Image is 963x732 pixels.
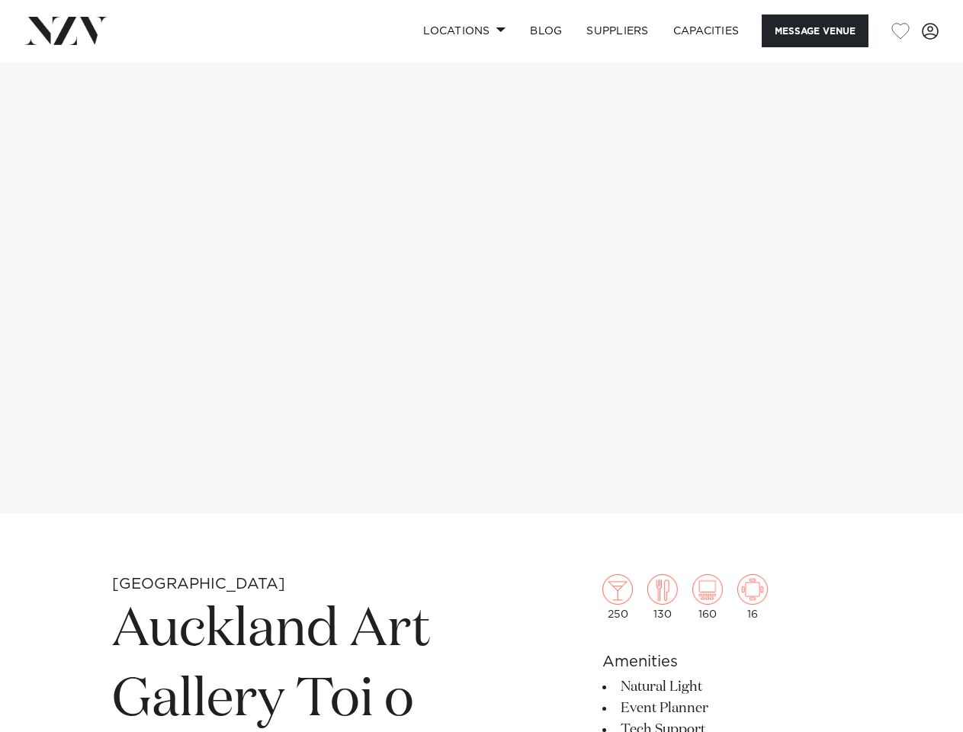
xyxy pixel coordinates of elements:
[574,14,660,47] a: SUPPLIERS
[112,576,285,592] small: [GEOGRAPHIC_DATA]
[602,676,851,698] li: Natural Light
[24,17,108,44] img: nzv-logo.png
[411,14,518,47] a: Locations
[762,14,868,47] button: Message Venue
[602,574,633,620] div: 250
[647,574,678,605] img: dining.png
[647,574,678,620] div: 130
[692,574,723,620] div: 160
[737,574,768,620] div: 16
[602,574,633,605] img: cocktail.png
[737,574,768,605] img: meeting.png
[602,698,851,719] li: Event Planner
[692,574,723,605] img: theatre.png
[661,14,752,47] a: Capacities
[518,14,574,47] a: BLOG
[602,650,851,673] h6: Amenities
